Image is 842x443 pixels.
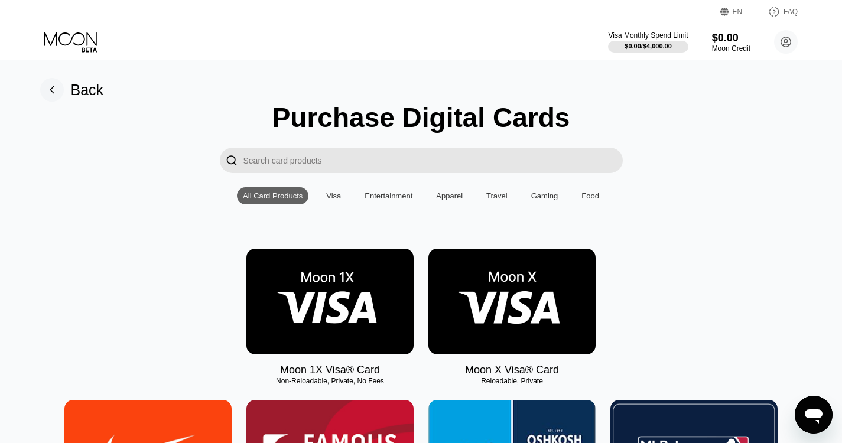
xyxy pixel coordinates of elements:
[280,364,380,376] div: Moon 1X Visa® Card
[220,148,243,173] div: 
[326,191,341,200] div: Visa
[581,191,599,200] div: Food
[733,8,743,16] div: EN
[784,8,798,16] div: FAQ
[576,187,605,204] div: Food
[720,6,756,18] div: EN
[243,148,623,173] input: Search card products
[712,44,750,53] div: Moon Credit
[608,31,688,53] div: Visa Monthly Spend Limit$0.00/$4,000.00
[756,6,798,18] div: FAQ
[531,191,558,200] div: Gaming
[365,191,412,200] div: Entertainment
[359,187,418,204] div: Entertainment
[480,187,513,204] div: Travel
[712,32,750,44] div: $0.00
[272,102,570,133] div: Purchase Digital Cards
[608,31,688,40] div: Visa Monthly Spend Limit
[243,191,303,200] div: All Card Products
[40,78,104,102] div: Back
[320,187,347,204] div: Visa
[246,377,414,385] div: Non-Reloadable, Private, No Fees
[428,377,596,385] div: Reloadable, Private
[625,43,672,50] div: $0.00 / $4,000.00
[430,187,469,204] div: Apparel
[525,187,564,204] div: Gaming
[71,82,104,99] div: Back
[465,364,559,376] div: Moon X Visa® Card
[237,187,308,204] div: All Card Products
[795,396,833,434] iframe: Button to launch messaging window
[226,154,238,167] div: 
[712,32,750,53] div: $0.00Moon Credit
[436,191,463,200] div: Apparel
[486,191,508,200] div: Travel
